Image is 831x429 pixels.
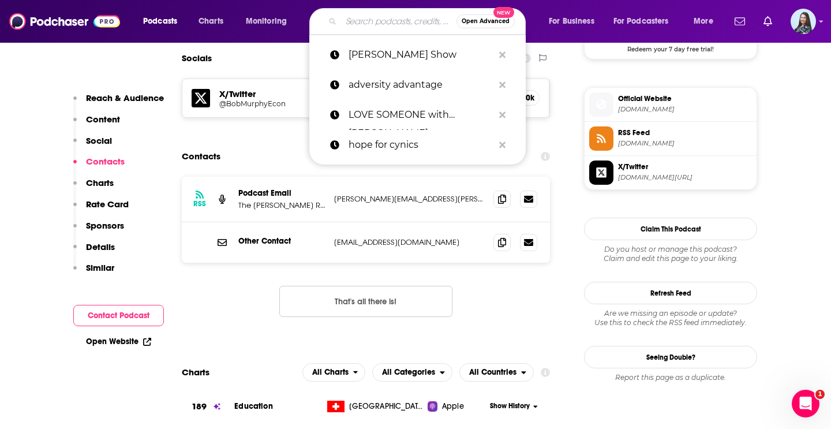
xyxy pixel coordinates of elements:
[618,94,752,104] span: Official Website
[238,236,325,246] p: Other Contact
[694,13,713,29] span: More
[469,368,516,376] span: All Countries
[238,188,325,198] p: Podcast Email
[9,10,120,32] img: Podchaser - Follow, Share and Rate Podcasts
[219,99,498,108] a: @BobMurphyEcon
[73,305,164,326] button: Contact Podcast
[86,220,124,231] p: Sponsors
[182,146,220,167] h2: Contacts
[341,12,456,31] input: Search podcasts, credits, & more...
[73,114,120,135] button: Content
[791,9,816,34] img: User Profile
[792,390,819,417] iframe: Intercom live chat
[219,99,404,108] h5: @BobMurphyEcon
[618,128,752,138] span: RSS Feed
[349,70,493,100] p: adversity advantage
[606,12,686,31] button: open menu
[372,363,452,382] button: open menu
[442,401,464,412] span: Apple
[73,156,125,177] button: Contacts
[791,9,816,34] button: Show profile menu
[86,92,164,103] p: Reach & Audience
[584,282,757,304] button: Refresh Feed
[309,130,526,160] a: hope for cynics
[490,401,530,411] span: Show History
[73,262,114,283] button: Similar
[791,9,816,34] span: Logged in as brookefortierpr
[459,363,534,382] button: open menu
[73,220,124,241] button: Sponsors
[86,199,129,210] p: Rate Card
[349,401,424,412] span: Switzerland
[73,177,114,199] button: Charts
[302,363,366,382] button: open menu
[584,218,757,240] button: Claim This Podcast
[613,13,669,29] span: For Podcasters
[279,286,452,317] button: Nothing here.
[73,241,115,263] button: Details
[86,177,114,188] p: Charts
[234,401,272,411] a: Education
[589,126,752,151] a: RSS Feed[DOMAIN_NAME]
[86,337,151,346] a: Open Website
[86,156,125,167] p: Contacts
[618,173,752,182] span: twitter.com/BobMurphyEcon
[349,130,493,160] p: hope for cynics
[192,400,207,413] h3: 189
[182,367,209,378] h2: Charts
[549,13,594,29] span: For Business
[302,363,366,382] h2: Platforms
[584,373,757,382] div: Report this page as a duplicate.
[686,12,728,31] button: open menu
[86,262,114,273] p: Similar
[312,368,349,376] span: All Charts
[199,13,223,29] span: Charts
[372,363,452,382] h2: Categories
[618,162,752,172] span: X/Twitter
[309,40,526,70] a: [PERSON_NAME] Show
[462,18,510,24] span: Open Advanced
[86,135,112,146] p: Social
[584,346,757,368] a: Seeing Double?
[585,39,757,53] span: Redeem your 7 day free trial!
[589,92,752,117] a: Official Website[DOMAIN_NAME]
[143,13,177,29] span: Podcasts
[759,12,777,31] a: Show notifications dropdown
[589,161,752,185] a: X/Twitter[DOMAIN_NAME][URL]
[815,390,825,399] span: 1
[191,12,230,31] a: Charts
[86,114,120,125] p: Content
[309,70,526,100] a: adversity advantage
[730,12,750,31] a: Show notifications dropdown
[309,100,526,130] a: LOVE SOMEONE with [PERSON_NAME]
[73,199,129,220] button: Rate Card
[618,105,752,114] span: bobmurphyshow.com
[584,309,757,327] div: Are we missing an episode or update? Use this to check the RSS feed immediately.
[182,47,212,69] h2: Socials
[349,100,493,130] p: LOVE SOMEONE with Delilah
[86,241,115,252] p: Details
[238,200,325,210] p: The [PERSON_NAME] Report
[517,93,530,103] h5: 120k
[428,401,486,412] a: Apple
[486,401,542,411] button: Show History
[541,12,609,31] button: open menu
[334,237,484,247] p: [EMAIL_ADDRESS][DOMAIN_NAME]
[456,14,515,28] button: Open AdvancedNew
[618,139,752,148] span: feeds.captivate.fm
[193,199,206,208] h3: RSS
[182,391,234,423] a: 189
[238,12,302,31] button: open menu
[73,92,164,114] button: Reach & Audience
[584,245,757,263] div: Claim and edit this page to your liking.
[382,368,435,376] span: All Categories
[320,8,537,35] div: Search podcasts, credits, & more...
[73,135,112,156] button: Social
[334,194,484,204] p: [PERSON_NAME][EMAIL_ADDRESS][PERSON_NAME][DOMAIN_NAME]
[585,5,757,52] a: Captivate Deal: Redeem your 7 day free trial!
[219,88,498,99] h5: X/Twitter
[246,13,287,29] span: Monitoring
[349,40,493,70] p: Bob Murphy Show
